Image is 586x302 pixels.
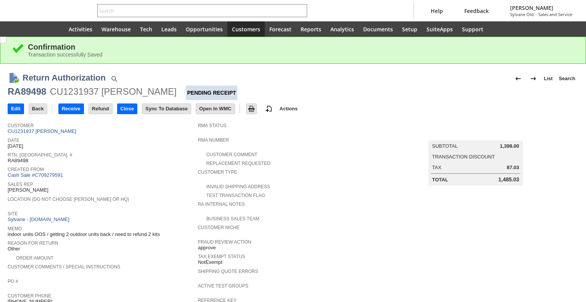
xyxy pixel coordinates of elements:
span: Sylvane Old [510,11,534,17]
a: Reason For Return [8,241,58,246]
a: Active Test Groups [198,283,248,289]
a: Customers [227,21,265,37]
a: Activities [64,21,97,37]
img: add-record.svg [264,104,274,113]
a: Location (Do Not Choose [PERSON_NAME] or HQ) [8,197,129,202]
a: Customer Comments / Special Instructions [8,264,120,270]
input: Close [118,104,137,114]
a: Transaction Discount [432,154,495,160]
div: Shortcuts [27,21,46,37]
a: Replacement Requested [206,161,270,166]
caption: Summary [428,128,523,141]
span: 1,398.00 [500,143,519,149]
span: [PERSON_NAME] [8,187,48,193]
div: CU1231937 [PERSON_NAME] [50,86,177,98]
a: Forecast [265,21,296,37]
svg: Shortcuts [32,24,41,34]
span: NotExempt [198,259,222,265]
span: Documents [363,26,393,33]
a: Invalid Shipping Address [206,184,270,189]
span: Opportunities [186,26,223,33]
a: Shipping Quote Errors [198,269,258,274]
a: Customer Niche [198,225,240,230]
a: Memo [8,226,22,231]
svg: Recent Records [14,24,23,34]
span: Activities [69,26,92,33]
svg: Search [296,6,306,15]
a: Reports [296,21,326,37]
span: 1,485.03 [498,176,519,183]
a: Test Transaction Flag [206,193,265,198]
a: Home [46,21,64,37]
a: RMA Status [198,123,227,128]
a: Tax [432,165,441,170]
span: 87.03 [507,165,519,171]
a: Actions [277,106,301,111]
a: Cash Sale #C709279591 [8,172,63,178]
div: Pending Receipt [186,86,237,100]
a: Sales Rep [8,182,33,187]
a: Rtn. [GEOGRAPHIC_DATA]. # [8,152,72,158]
a: Search [556,73,578,85]
input: Back [29,104,47,114]
span: Leads [161,26,177,33]
img: Next [529,74,538,83]
a: Date [8,138,19,143]
a: Order Amount [16,255,53,261]
a: Warehouse [97,21,135,37]
span: Sales and Service [538,11,572,17]
span: [PERSON_NAME] [510,4,572,11]
span: Tech [140,26,152,33]
a: Subtotal [432,143,458,149]
a: Created From [8,167,44,172]
span: RA89498 [8,158,28,164]
span: Customers [232,26,260,33]
a: Tax Exempt Status [198,254,245,259]
a: CU1231937 [PERSON_NAME] [8,128,78,134]
a: PO # [8,279,18,284]
a: List [541,73,556,85]
input: Receive [59,104,84,114]
span: Setup [402,26,417,33]
a: Fraud Review Action [198,239,251,245]
a: RMA Number [198,137,229,143]
a: SuiteApps [422,21,457,37]
span: Forecast [269,26,291,33]
a: Documents [359,21,398,37]
a: Recent Records [9,21,27,37]
a: Site [8,211,18,216]
span: [DATE] [8,143,23,149]
a: Business Sales Team [206,216,259,221]
a: Tech [135,21,157,37]
div: RA89498 [8,86,46,98]
span: Support [462,26,483,33]
h1: Return Authorization [23,71,106,84]
span: Feedback [464,7,489,15]
a: Customer Phone [8,293,51,299]
div: Transaction successfully Saved [28,52,574,58]
span: Warehouse [101,26,131,33]
span: Help [431,7,443,15]
input: Edit [8,104,24,114]
a: Customer Comment [206,152,258,157]
input: Refund [89,104,112,114]
a: Total [432,177,448,182]
input: Sync To Database [142,104,191,114]
a: Setup [398,21,422,37]
a: Opportunities [181,21,227,37]
span: - [535,11,537,17]
span: Analytics [330,26,354,33]
span: approve [198,245,216,251]
a: Support [457,21,488,37]
svg: Home [50,24,60,34]
a: Leads [157,21,181,37]
span: SuiteApps [427,26,453,33]
a: Customer [8,123,34,128]
a: Sylvane - [DOMAIN_NAME] [8,216,71,222]
img: Previous [514,74,523,83]
span: Other [8,246,20,252]
img: Quick Find [109,74,119,83]
input: Open In WMC [196,104,235,114]
img: Print [247,104,256,113]
a: Customer Type [198,170,237,175]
